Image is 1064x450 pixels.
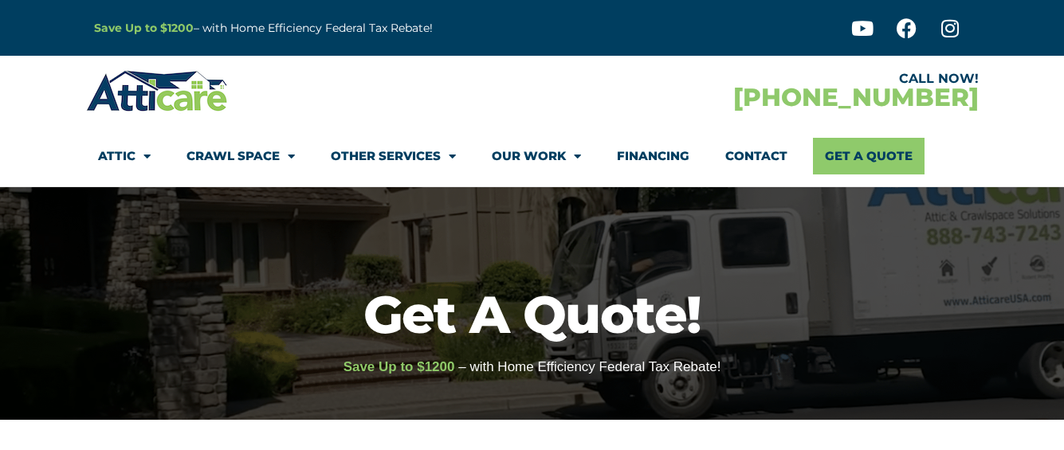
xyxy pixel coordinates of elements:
[98,138,151,174] a: Attic
[458,359,720,374] span: – with Home Efficiency Federal Tax Rebate!
[532,72,979,85] div: CALL NOW!
[344,359,455,374] span: Save Up to $1200
[94,21,194,35] a: Save Up to $1200
[94,19,611,37] p: – with Home Efficiency Federal Tax Rebate!
[813,138,925,174] a: Get A Quote
[725,138,787,174] a: Contact
[186,138,295,174] a: Crawl Space
[98,138,967,174] nav: Menu
[8,288,1056,340] h1: Get A Quote!
[492,138,581,174] a: Our Work
[617,138,689,174] a: Financing
[331,138,456,174] a: Other Services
